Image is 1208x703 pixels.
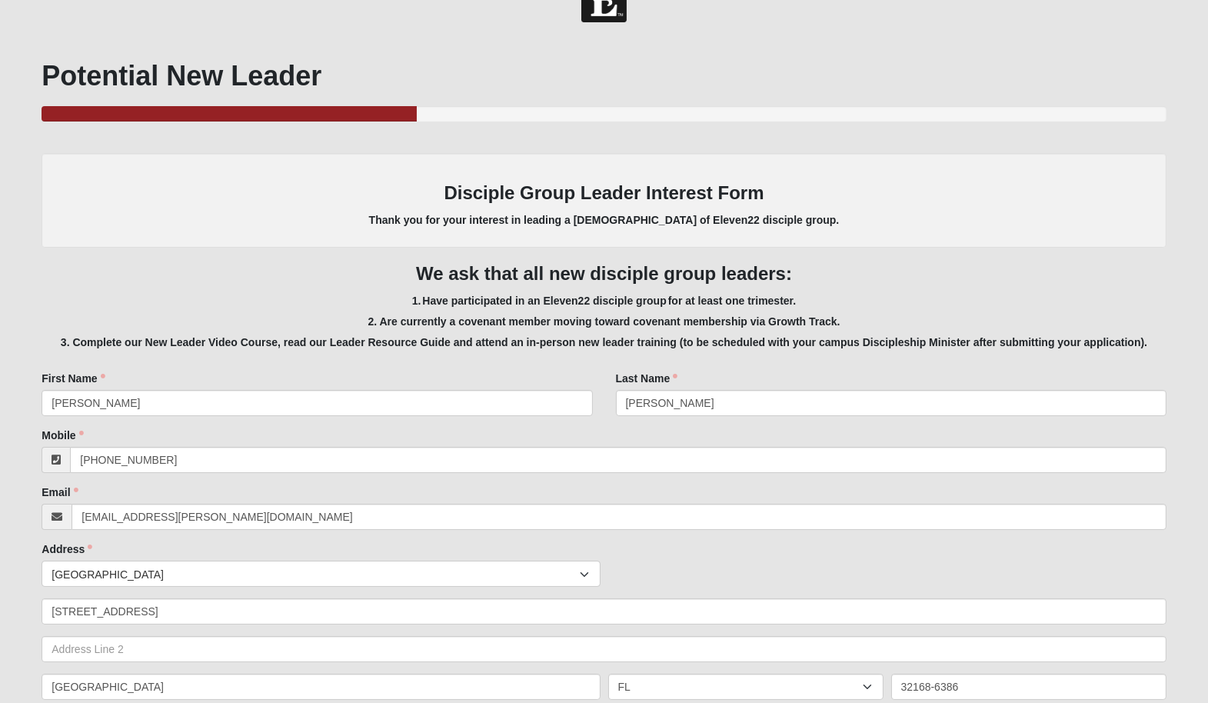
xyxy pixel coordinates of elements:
[42,541,92,557] label: Address
[42,598,1166,625] input: Address Line 1
[891,674,1166,700] input: Zip
[42,636,1166,662] input: Address Line 2
[52,561,579,588] span: [GEOGRAPHIC_DATA]
[42,315,1166,328] h5: 2. Are currently a covenant member moving toward covenant membership via Growth Track.
[42,428,83,443] label: Mobile
[57,182,1150,205] h3: Disciple Group Leader Interest Form
[42,371,105,386] label: First Name
[42,295,1166,308] h5: 1. Have participated in an Eleven22 disciple group for at least one trimester.
[57,214,1150,227] h5: Thank you for your interest in leading a [DEMOGRAPHIC_DATA] of Eleven22 disciple group.
[42,59,1166,92] h1: Potential New Leader
[42,674,600,700] input: City
[42,336,1166,349] h5: 3. Complete our New Leader Video Course, read our Leader Resource Guide and attend an in-person n...
[616,371,678,386] label: Last Name
[42,485,78,500] label: Email
[42,263,1166,285] h3: We ask that all new disciple group leaders:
